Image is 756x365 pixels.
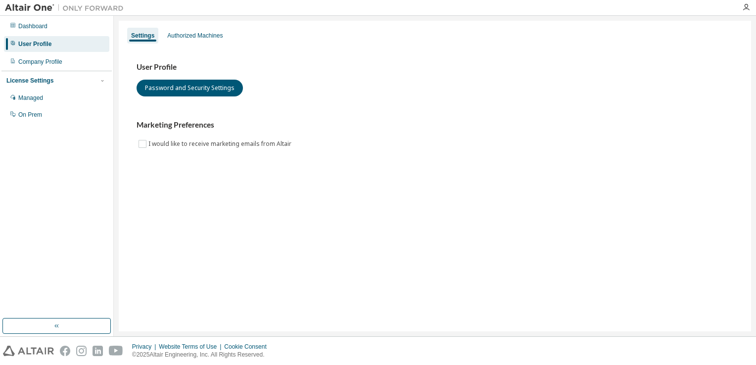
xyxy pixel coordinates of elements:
[3,346,54,356] img: altair_logo.svg
[137,80,243,96] button: Password and Security Settings
[76,346,87,356] img: instagram.svg
[109,346,123,356] img: youtube.svg
[167,32,223,40] div: Authorized Machines
[93,346,103,356] img: linkedin.svg
[132,351,273,359] p: © 2025 Altair Engineering, Inc. All Rights Reserved.
[18,22,47,30] div: Dashboard
[137,120,733,130] h3: Marketing Preferences
[18,94,43,102] div: Managed
[131,32,154,40] div: Settings
[132,343,159,351] div: Privacy
[18,58,62,66] div: Company Profile
[60,346,70,356] img: facebook.svg
[148,138,293,150] label: I would like to receive marketing emails from Altair
[159,343,224,351] div: Website Terms of Use
[18,111,42,119] div: On Prem
[5,3,129,13] img: Altair One
[18,40,51,48] div: User Profile
[224,343,272,351] div: Cookie Consent
[137,62,733,72] h3: User Profile
[6,77,53,85] div: License Settings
